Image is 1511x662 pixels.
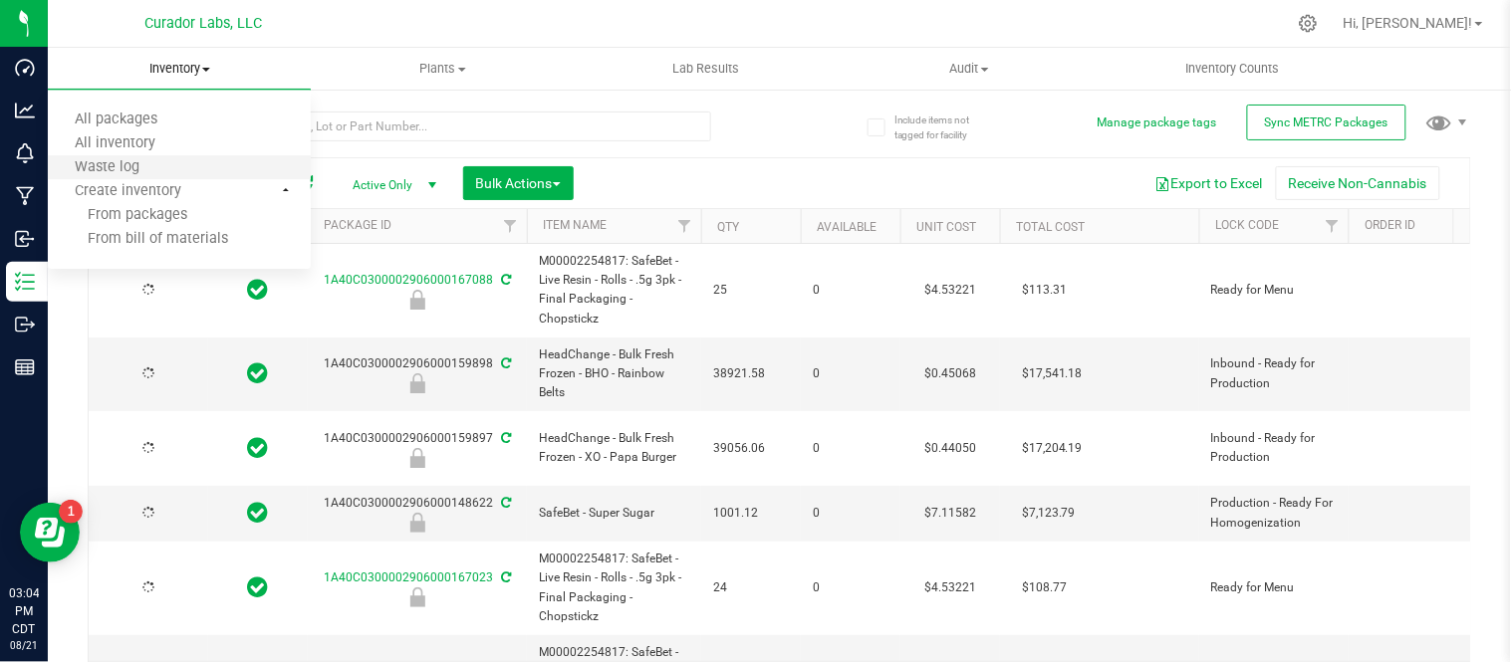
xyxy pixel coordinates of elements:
[15,186,35,206] inline-svg: Manufacturing
[463,166,574,200] button: Bulk Actions
[48,135,182,152] span: All inventory
[713,364,789,383] span: 38921.58
[1215,218,1279,232] a: Lock Code
[48,48,311,90] a: Inventory All packages All inventory Waste log Create inventory From packages From bill of materials
[248,276,269,304] span: In Sync
[539,345,689,403] span: HeadChange - Bulk Fresh Frozen - BHO - Rainbow Belts
[813,364,888,383] span: 0
[1102,48,1365,90] a: Inventory Counts
[59,500,83,524] iframe: Resource center unread badge
[894,112,994,142] span: Include items not tagged for facility
[15,143,35,163] inline-svg: Monitoring
[813,281,888,300] span: 0
[15,357,35,377] inline-svg: Reports
[248,359,269,387] span: In Sync
[144,15,262,32] span: Curador Labs, LLC
[15,229,35,249] inline-svg: Inbound
[1211,281,1337,300] span: Ready for Menu
[1098,114,1217,131] button: Manage package tags
[1247,105,1406,140] button: Sync METRC Packages
[324,570,493,584] a: 1A40C0300002906000167023
[539,429,689,467] span: HeadChange - Bulk Fresh Frozen - XO - Papa Burger
[539,504,689,523] span: SafeBet - Super Sugar
[1159,60,1307,78] span: Inventory Counts
[1344,15,1473,31] span: Hi, [PERSON_NAME]!
[248,499,269,527] span: In Sync
[1142,166,1276,200] button: Export to Excel
[15,315,35,334] inline-svg: Outbound
[20,503,80,562] iframe: Resource center
[48,183,208,200] span: Create inventory
[668,209,701,243] a: Filter
[817,220,877,234] a: Available
[713,281,789,300] span: 25
[900,244,1000,337] td: $4.53221
[494,209,527,243] a: Filter
[1316,209,1349,243] a: Filter
[713,439,789,458] span: 39056.06
[1211,578,1337,597] span: Ready for Menu
[646,60,767,78] span: Lab Results
[717,220,739,234] a: Qty
[305,513,530,533] div: Production - Ready For Homogenization
[839,60,1100,78] span: Audit
[9,584,39,638] p: 03:04 PM CDT
[813,504,888,523] span: 0
[1012,359,1093,388] span: $17,541.18
[248,434,269,462] span: In Sync
[498,496,511,510] span: Sync from Compliance System
[1211,429,1337,467] span: Inbound - Ready for Production
[713,578,789,597] span: 24
[539,550,689,626] span: M00002254817: SafeBet - Live Resin - Rolls - .5g 3pk - Final Packaging - Chopstickz
[311,48,574,90] a: Plants
[1211,494,1337,532] span: Production - Ready For Homogenization
[305,494,530,533] div: 1A40C0300002906000148622
[900,486,1000,542] td: $7.11582
[15,272,35,292] inline-svg: Inventory
[9,638,39,653] p: 08/21
[900,337,1000,412] td: $0.45068
[543,218,607,232] a: Item Name
[498,356,511,370] span: Sync from Compliance System
[15,58,35,78] inline-svg: Dashboard
[1276,166,1440,200] button: Receive Non-Cannabis
[1012,573,1077,602] span: $108.77
[248,573,269,601] span: In Sync
[813,439,888,458] span: 0
[48,231,228,248] span: From bill of materials
[48,60,311,78] span: Inventory
[1365,218,1415,232] a: Order Id
[312,60,573,78] span: Plants
[1265,115,1388,129] span: Sync METRC Packages
[305,429,530,468] div: 1A40C0300002906000159897
[305,587,530,607] div: Ready for Menu
[1012,434,1093,463] span: $17,204.19
[713,504,789,523] span: 1001.12
[48,159,166,176] span: Waste log
[324,218,391,232] a: Package ID
[88,111,711,141] input: Search Package ID, Item Name, SKU, Lot or Part Number...
[1016,220,1085,234] a: Total Cost
[305,354,530,393] div: 1A40C0300002906000159898
[498,570,511,584] span: Sync from Compliance System
[900,542,1000,635] td: $4.53221
[305,373,530,393] div: Inbound - Ready for Production
[324,273,493,287] a: 1A40C0300002906000167088
[1012,276,1077,305] span: $113.31
[539,252,689,329] span: M00002254817: SafeBet - Live Resin - Rolls - .5g 3pk - Final Packaging - Chopstickz
[15,101,35,120] inline-svg: Analytics
[900,411,1000,486] td: $0.44050
[1296,14,1321,33] div: Manage settings
[498,273,511,287] span: Sync from Compliance System
[1211,354,1337,392] span: Inbound - Ready for Production
[498,431,511,445] span: Sync from Compliance System
[305,290,530,310] div: Ready for Menu
[476,175,561,191] span: Bulk Actions
[838,48,1101,90] a: Audit
[1012,499,1086,528] span: $7,123.79
[48,111,184,128] span: All packages
[305,448,530,468] div: Inbound - Ready for Production
[575,48,838,90] a: Lab Results
[813,578,888,597] span: 0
